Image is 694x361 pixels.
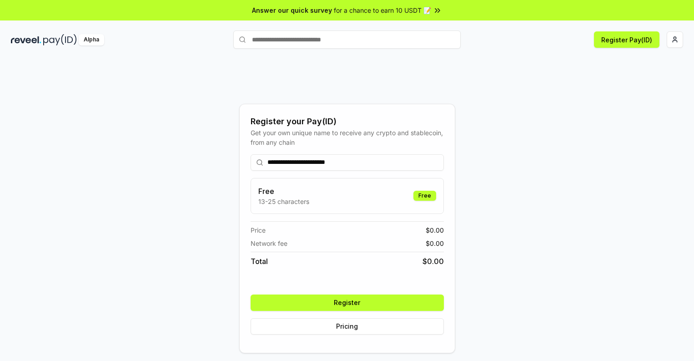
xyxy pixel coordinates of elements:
[334,5,431,15] span: for a chance to earn 10 USDT 📝
[594,31,659,48] button: Register Pay(ID)
[251,318,444,335] button: Pricing
[426,225,444,235] span: $ 0.00
[413,191,436,201] div: Free
[251,115,444,128] div: Register your Pay(ID)
[251,256,268,267] span: Total
[251,295,444,311] button: Register
[258,186,309,197] h3: Free
[251,239,287,248] span: Network fee
[11,34,41,46] img: reveel_dark
[252,5,332,15] span: Answer our quick survey
[43,34,77,46] img: pay_id
[79,34,104,46] div: Alpha
[251,225,266,235] span: Price
[251,128,444,147] div: Get your own unique name to receive any crypto and stablecoin, from any chain
[258,197,309,206] p: 13-25 characters
[426,239,444,248] span: $ 0.00
[422,256,444,267] span: $ 0.00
